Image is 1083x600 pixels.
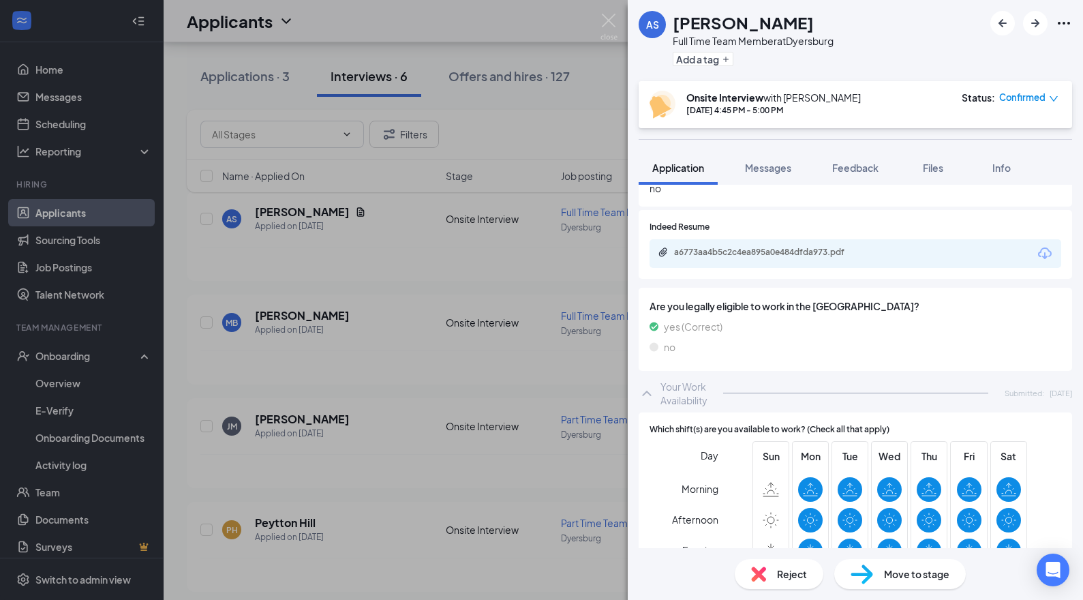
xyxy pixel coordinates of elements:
span: Sun [759,449,783,464]
svg: Ellipses [1056,15,1072,31]
span: Move to stage [884,567,949,582]
span: no [650,181,1061,196]
svg: ChevronUp [639,385,655,402]
svg: ArrowLeftNew [994,15,1011,31]
div: a6773aa4b5c2c4ea895a0e484dfda973.pdf [674,247,865,258]
span: Mon [798,449,823,464]
button: ArrowLeftNew [990,11,1015,35]
svg: Plus [722,55,730,63]
span: Wed [877,449,902,464]
span: Info [992,162,1011,174]
span: Evening [682,538,718,562]
span: yes (Correct) [664,319,722,334]
span: no [664,340,675,355]
span: Feedback [832,162,879,174]
div: Your Work Availability [660,380,718,407]
span: Day [701,448,718,463]
span: Messages [745,162,791,174]
div: Open Intercom Messenger [1037,554,1069,586]
h1: [PERSON_NAME] [673,11,814,34]
span: Application [652,162,704,174]
div: Full Time Team Member at Dyersburg [673,34,834,48]
div: [DATE] 4:45 PM - 5:00 PM [686,104,861,116]
span: Morning [682,477,718,501]
span: Tue [838,449,862,464]
svg: ArrowRight [1027,15,1043,31]
span: Afternoon [672,507,718,532]
span: down [1049,94,1058,104]
div: Status : [962,91,995,104]
span: Are you legally eligible to work in the [GEOGRAPHIC_DATA]? [650,299,1061,314]
svg: Paperclip [658,247,669,258]
span: Which shift(s) are you available to work? (Check all that apply) [650,423,889,436]
b: Onsite Interview [686,91,763,104]
svg: Download [1037,245,1053,262]
span: Confirmed [999,91,1046,104]
span: Submitted: [1005,387,1044,399]
a: Paperclipa6773aa4b5c2c4ea895a0e484dfda973.pdf [658,247,879,260]
span: Reject [777,567,807,582]
button: ArrowRight [1023,11,1048,35]
div: AS [646,18,659,31]
span: Sat [996,449,1021,464]
span: Files [923,162,943,174]
div: with [PERSON_NAME] [686,91,861,104]
span: [DATE] [1050,387,1072,399]
button: PlusAdd a tag [673,52,733,66]
span: Fri [957,449,981,464]
span: Thu [917,449,941,464]
span: Indeed Resume [650,221,710,234]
